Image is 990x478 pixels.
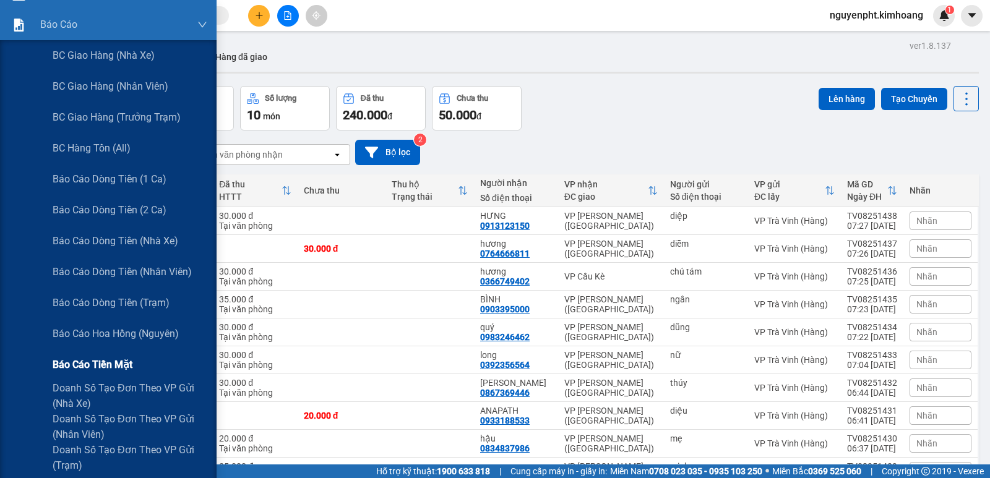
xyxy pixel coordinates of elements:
[564,350,658,370] div: VP [PERSON_NAME] ([GEOGRAPHIC_DATA])
[392,192,458,202] div: Trạng thái
[480,276,530,286] div: 0366749402
[247,108,260,122] span: 10
[197,20,207,30] span: down
[670,322,742,332] div: dũng
[355,140,420,165] button: Bộ lọc
[670,179,742,189] div: Người gửi
[385,174,474,207] th: Toggle SortBy
[610,464,762,478] span: Miền Nam
[808,466,861,476] strong: 0369 525 060
[361,94,384,103] div: Đã thu
[219,304,291,314] div: Tại văn phòng
[670,406,742,416] div: diệu
[847,211,897,221] div: TV08251438
[754,179,825,189] div: VP gửi
[480,378,552,388] div: CÁT TƯỜNG
[754,271,835,281] div: VP Trà Vinh (Hàng)
[265,94,296,103] div: Số lượng
[820,7,933,23] span: nguyenpht.kimhoang
[871,464,872,478] span: |
[219,433,291,443] div: 20.000 đ
[847,332,897,342] div: 07:22 [DATE]
[480,267,552,276] div: hương
[921,467,930,476] span: copyright
[847,179,887,189] div: Mã GD
[847,304,897,314] div: 07:23 [DATE]
[564,211,658,231] div: VP [PERSON_NAME] ([GEOGRAPHIC_DATA])
[670,192,742,202] div: Số điện thoại
[312,11,321,20] span: aim
[240,86,330,130] button: Số lượng10món
[670,211,742,221] div: diệp
[263,111,280,121] span: món
[219,211,291,221] div: 30.000 đ
[916,355,937,365] span: Nhãn
[916,216,937,226] span: Nhãn
[219,350,291,360] div: 30.000 đ
[881,88,947,110] button: Tạo Chuyến
[910,39,951,53] div: ver 1.8.137
[564,294,658,314] div: VP [PERSON_NAME] ([GEOGRAPHIC_DATA])
[754,244,835,254] div: VP Trà Vinh (Hàng)
[219,192,281,202] div: HTTT
[754,216,835,226] div: VP Trà Vinh (Hàng)
[480,461,552,471] div: mẹ
[564,239,658,258] div: VP [PERSON_NAME] ([GEOGRAPHIC_DATA])
[754,299,835,309] div: VP Trà Vinh (Hàng)
[847,350,897,360] div: TV08251433
[53,171,166,187] span: Báo cáo dòng tiền (1 ca)
[432,86,522,130] button: Chưa thu50.000đ
[332,150,342,160] svg: open
[670,350,742,360] div: nữ
[392,179,458,189] div: Thu hộ
[480,433,552,443] div: hậu
[847,378,897,388] div: TV08251432
[510,464,607,478] span: Cung cấp máy in - giấy in:
[847,192,887,202] div: Ngày ĐH
[53,295,170,310] span: Báo cáo dòng tiền (trạm)
[564,192,648,202] div: ĐC giao
[277,5,299,27] button: file-add
[564,378,658,398] div: VP [PERSON_NAME] ([GEOGRAPHIC_DATA])
[847,239,897,249] div: TV08251437
[480,388,530,398] div: 0867369446
[480,211,552,221] div: HƯNG
[53,233,178,249] span: Báo cáo dòng tiền (nhà xe)
[916,299,937,309] span: Nhãn
[939,10,950,21] img: icon-new-feature
[564,271,658,281] div: VP Cầu Kè
[480,350,552,360] div: long
[480,249,530,258] div: 0764666811
[480,322,552,332] div: quý
[916,271,937,281] span: Nhãn
[197,148,283,161] div: Chọn văn phòng nhận
[480,360,530,370] div: 0392356564
[754,411,835,420] div: VP Trà Vinh (Hàng)
[916,438,937,448] span: Nhãn
[847,360,897,370] div: 07:04 [DATE]
[414,134,426,146] sup: 2
[219,276,291,286] div: Tại văn phòng
[12,19,25,32] img: solution-icon
[219,443,291,453] div: Tại văn phòng
[53,79,168,94] span: BC giao hàng (nhân viên)
[480,443,530,453] div: 0834837986
[847,443,897,453] div: 06:37 [DATE]
[306,5,327,27] button: aim
[480,178,552,188] div: Người nhận
[564,322,658,342] div: VP [PERSON_NAME] ([GEOGRAPHIC_DATA])
[219,322,291,332] div: 30.000 đ
[304,411,380,420] div: 20.000 đ
[376,464,490,478] span: Hỗ trợ kỹ thuật:
[754,383,835,393] div: VP Trà Vinh (Hàng)
[847,267,897,276] div: TV08251436
[847,249,897,258] div: 07:26 [DATE]
[480,406,552,416] div: ANAPATH
[847,276,897,286] div: 07:25 [DATE]
[343,108,387,122] span: 240.000
[916,383,937,393] span: Nhãn
[53,326,179,341] span: Báo cáo hoa hồng (Nguyên)
[336,86,426,130] button: Đã thu240.000đ
[754,192,825,202] div: ĐC lấy
[480,332,530,342] div: 0983246462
